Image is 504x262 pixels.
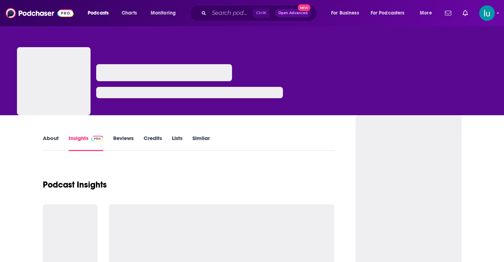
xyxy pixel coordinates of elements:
span: For Podcasters [371,8,405,18]
span: Open Advanced [278,11,308,15]
span: Logged in as lusodano [479,5,495,21]
img: Podchaser - Follow, Share and Rate Podcasts [6,6,74,20]
a: Reviews [113,135,134,151]
a: About [43,135,59,151]
a: Lists [172,135,183,151]
button: open menu [83,7,118,19]
input: Search podcasts, credits, & more... [209,7,253,19]
a: Show notifications dropdown [442,7,454,19]
a: Similar [192,135,210,151]
button: open menu [366,7,415,19]
button: open menu [326,7,368,19]
button: open menu [146,7,185,19]
button: Show profile menu [479,5,495,21]
h1: Podcast Insights [43,179,107,190]
img: Podchaser Pro [91,136,104,141]
span: Charts [122,8,137,18]
a: Charts [117,7,141,19]
span: Ctrl K [253,9,270,18]
a: Credits [144,135,162,151]
button: Open AdvancedNew [275,9,311,17]
button: open menu [415,7,441,19]
a: Show notifications dropdown [460,7,471,19]
img: User Profile [479,5,495,21]
div: Search podcasts, credits, & more... [196,5,324,21]
span: Monitoring [151,8,176,18]
span: Podcasts [88,8,109,18]
a: InsightsPodchaser Pro [69,135,104,151]
span: For Business [331,8,359,18]
span: More [420,8,432,18]
span: New [298,4,311,11]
